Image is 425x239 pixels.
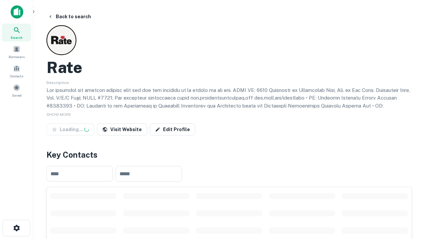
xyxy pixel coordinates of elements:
iframe: Chat Widget [392,165,425,197]
span: Description [46,80,69,85]
h4: Key Contacts [46,149,412,161]
a: Edit Profile [150,123,195,135]
a: Saved [2,81,31,99]
span: Contacts [10,73,23,79]
img: capitalize-icon.png [11,5,23,19]
a: Contacts [2,62,31,80]
h2: Rate [46,58,82,77]
a: Search [2,24,31,41]
span: Saved [12,93,22,98]
button: Back to search [45,11,94,23]
span: SHOW MORE [46,112,71,117]
a: Visit Website [97,123,147,135]
span: Borrowers [9,54,25,59]
a: Borrowers [2,43,31,61]
span: Search [11,35,23,40]
p: Lor ipsumdol sit ametcon adipisc elit sed doe tem incididu ut la etdolo ma ali eni. ADMI VE: 6610... [46,86,412,149]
